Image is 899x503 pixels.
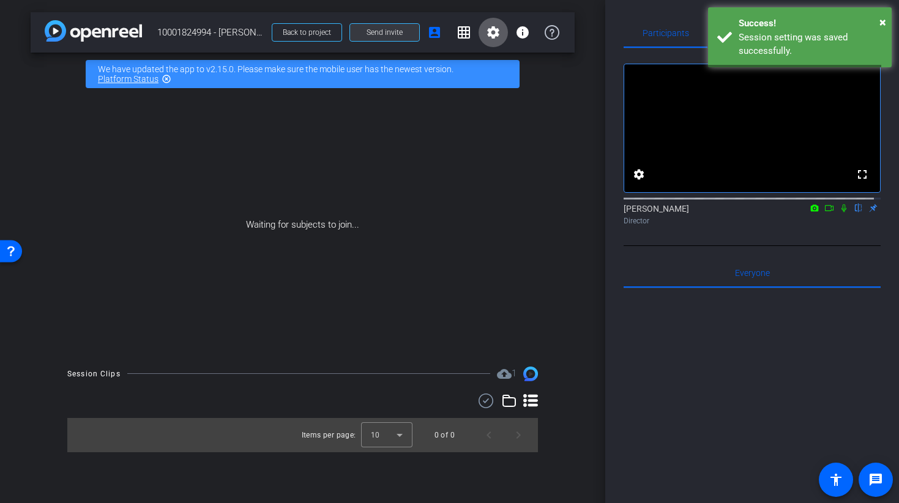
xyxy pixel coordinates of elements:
[523,367,538,381] img: Session clips
[302,429,356,441] div: Items per page:
[632,167,646,182] mat-icon: settings
[735,269,770,277] span: Everyone
[367,28,403,37] span: Send invite
[98,74,159,84] a: Platform Status
[31,95,575,354] div: Waiting for subjects to join...
[435,429,455,441] div: 0 of 0
[879,15,886,29] span: ×
[512,368,517,379] span: 1
[851,202,866,213] mat-icon: flip
[157,20,264,45] span: 10001824994 - [PERSON_NAME]
[515,25,530,40] mat-icon: info
[504,420,533,450] button: Next page
[739,31,882,58] div: Session setting was saved successfully.
[486,25,501,40] mat-icon: settings
[624,203,881,226] div: [PERSON_NAME]
[829,472,843,487] mat-icon: accessibility
[879,13,886,31] button: Close
[67,368,121,380] div: Session Clips
[427,25,442,40] mat-icon: account_box
[868,472,883,487] mat-icon: message
[283,28,331,37] span: Back to project
[86,60,520,88] div: We have updated the app to v2.15.0. Please make sure the mobile user has the newest version.
[45,20,142,42] img: app-logo
[643,29,689,37] span: Participants
[497,367,517,381] span: Destinations for your clips
[272,23,342,42] button: Back to project
[624,215,881,226] div: Director
[349,23,420,42] button: Send invite
[474,420,504,450] button: Previous page
[855,167,870,182] mat-icon: fullscreen
[497,367,512,381] mat-icon: cloud_upload
[162,74,171,84] mat-icon: highlight_off
[457,25,471,40] mat-icon: grid_on
[739,17,882,31] div: Success!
